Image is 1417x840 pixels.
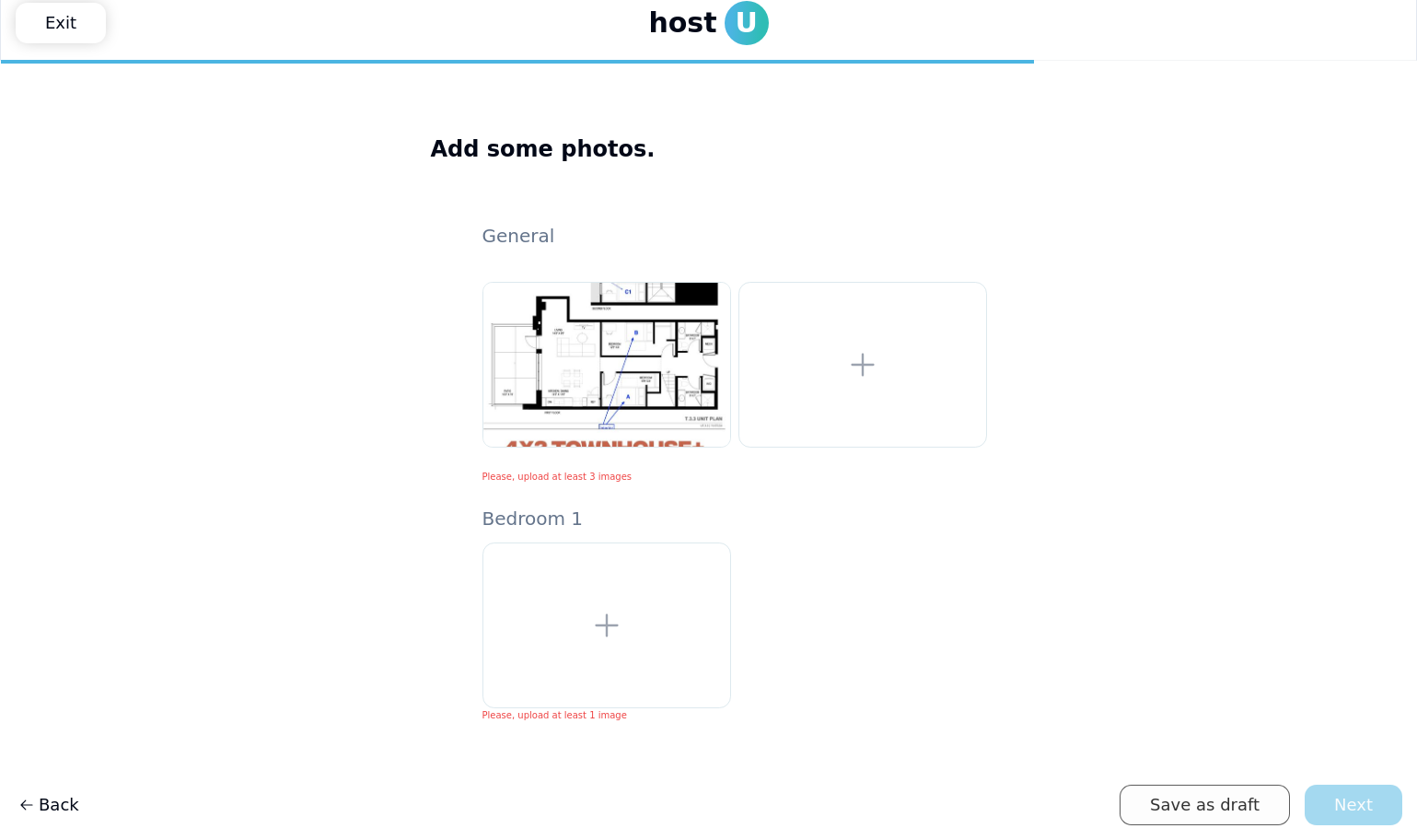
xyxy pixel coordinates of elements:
a: Back [15,785,101,825]
li: Please, upload at least 3 images [482,470,987,484]
span: host [648,6,716,40]
span: U [725,1,769,45]
img: listing/cmgih7oem008msmyldsgdmrdr/ill8xtxcnsx4hqojl27gx6c9 [483,283,730,447]
span: Back [18,792,79,818]
p: Bedroom 1 [482,506,731,531]
a: Save as draft [1120,785,1290,825]
h3: Add some photos. [431,134,987,164]
a: Exit [16,3,106,43]
p: General [482,223,987,249]
a: hostU [648,1,768,45]
li: Please, upload at least 1 image [482,708,731,722]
